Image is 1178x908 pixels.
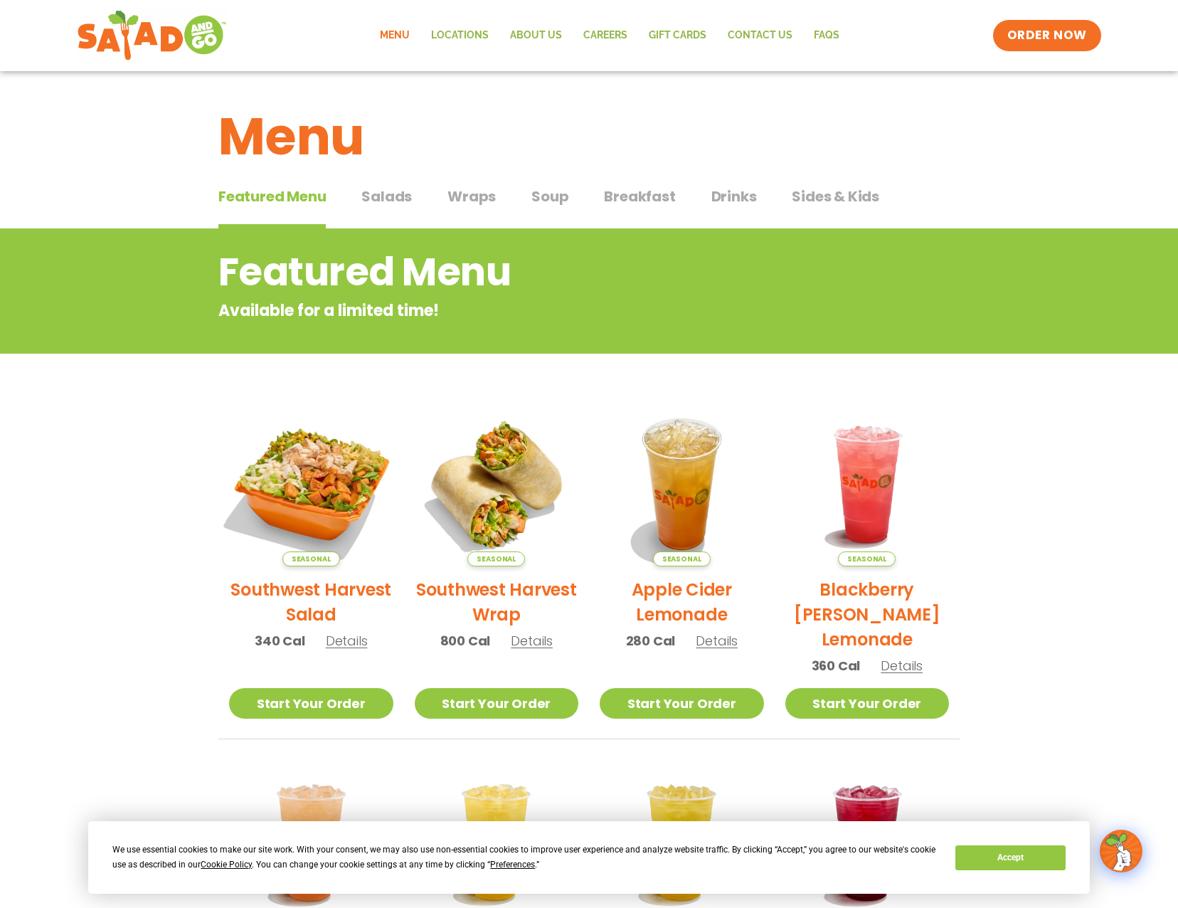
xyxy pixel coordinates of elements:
[1007,27,1087,44] span: ORDER NOW
[447,186,496,207] span: Wraps
[229,688,393,719] a: Start Your Order
[255,631,305,650] span: 340 Cal
[993,20,1101,51] a: ORDER NOW
[696,632,738,650] span: Details
[218,181,960,229] div: Tabbed content
[785,402,950,566] img: Product photo for Blackberry Bramble Lemonade
[440,631,491,650] span: 800 Cal
[812,656,861,675] span: 360 Cal
[638,19,717,52] a: GIFT CARDS
[881,657,923,675] span: Details
[717,19,803,52] a: Contact Us
[218,243,845,301] h2: Featured Menu
[1101,831,1141,871] img: wpChatIcon
[573,19,638,52] a: Careers
[511,632,553,650] span: Details
[803,19,850,52] a: FAQs
[218,186,326,207] span: Featured Menu
[112,843,938,872] div: We use essential cookies to make our site work. With your consent, we may also use non-essential ...
[785,577,950,652] h2: Blackberry [PERSON_NAME] Lemonade
[201,860,252,870] span: Cookie Policy
[955,845,1065,870] button: Accept
[838,551,896,566] span: Seasonal
[600,577,764,627] h2: Apple Cider Lemonade
[785,688,950,719] a: Start Your Order
[467,551,525,566] span: Seasonal
[415,402,579,566] img: Product photo for Southwest Harvest Wrap
[626,631,676,650] span: 280 Cal
[215,388,408,581] img: Product photo for Southwest Harvest Salad
[420,19,499,52] a: Locations
[792,186,879,207] span: Sides & Kids
[77,7,227,64] img: new-SAG-logo-768×292
[600,688,764,719] a: Start Your Order
[369,19,420,52] a: Menu
[490,860,535,870] span: Preferences
[415,688,579,719] a: Start Your Order
[499,19,573,52] a: About Us
[653,551,711,566] span: Seasonal
[369,19,850,52] nav: Menu
[282,551,340,566] span: Seasonal
[604,186,675,207] span: Breakfast
[600,402,764,566] img: Product photo for Apple Cider Lemonade
[711,186,757,207] span: Drinks
[218,299,845,322] p: Available for a limited time!
[415,577,579,627] h2: Southwest Harvest Wrap
[326,632,368,650] span: Details
[531,186,568,207] span: Soup
[218,98,960,175] h1: Menu
[88,821,1090,894] div: Cookie Consent Prompt
[229,577,393,627] h2: Southwest Harvest Salad
[361,186,412,207] span: Salads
